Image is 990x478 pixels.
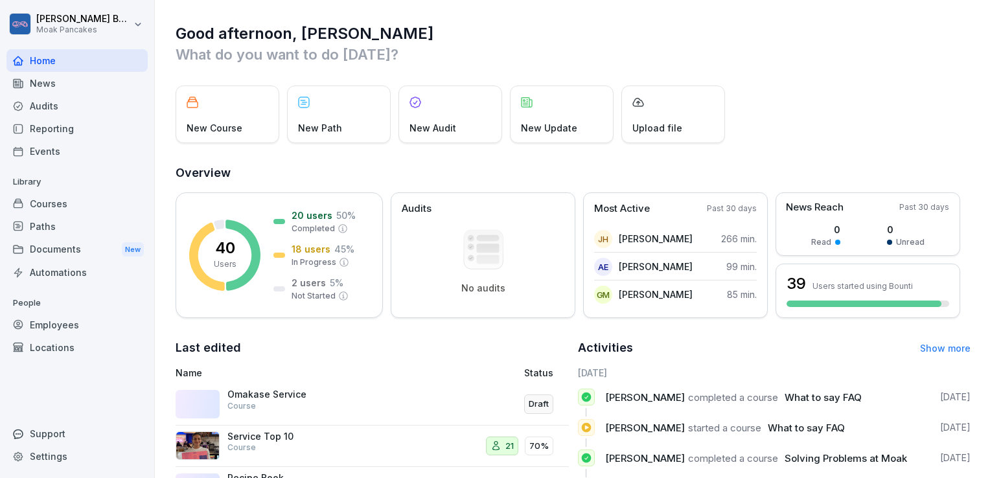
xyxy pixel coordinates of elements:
[726,260,757,273] p: 99 min.
[6,215,148,238] a: Paths
[785,452,907,464] span: Solving Problems at Moak
[176,23,971,44] h1: Good afternoon, [PERSON_NAME]
[292,223,335,234] p: Completed
[176,44,971,65] p: What do you want to do [DATE]?
[811,236,831,248] p: Read
[632,121,682,135] p: Upload file
[292,290,336,302] p: Not Started
[529,398,549,411] p: Draft
[336,209,356,222] p: 50 %
[887,223,925,236] p: 0
[6,261,148,284] a: Automations
[786,200,844,215] p: News Reach
[36,25,131,34] p: Moak Pancakes
[594,230,612,248] div: JH
[920,343,971,354] a: Show more
[605,391,685,404] span: [PERSON_NAME]
[899,201,949,213] p: Past 30 days
[688,452,778,464] span: completed a course
[176,164,971,182] h2: Overview
[292,256,336,268] p: In Progress
[605,422,685,434] span: [PERSON_NAME]
[409,121,456,135] p: New Audit
[785,391,862,404] span: What to say FAQ
[707,203,757,214] p: Past 30 days
[619,288,693,301] p: [PERSON_NAME]
[330,276,343,290] p: 5 %
[6,72,148,95] a: News
[811,223,840,236] p: 0
[524,366,553,380] p: Status
[727,288,757,301] p: 85 min.
[461,282,505,294] p: No audits
[227,389,357,400] p: Omakase Service
[812,281,913,291] p: Users started using Bounti
[6,49,148,72] a: Home
[605,452,685,464] span: [PERSON_NAME]
[176,431,220,460] img: d7p8lasgvyy162n8f4ejf4q3.png
[6,293,148,313] p: People
[940,451,971,464] p: [DATE]
[6,422,148,445] div: Support
[578,366,971,380] h6: [DATE]
[594,286,612,304] div: GM
[6,140,148,163] a: Events
[214,258,236,270] p: Users
[215,240,235,256] p: 40
[187,121,242,135] p: New Course
[768,422,845,434] span: What to say FAQ
[6,313,148,336] a: Employees
[6,445,148,468] a: Settings
[227,400,256,412] p: Course
[578,339,633,357] h2: Activities
[594,258,612,276] div: AE
[940,421,971,434] p: [DATE]
[292,242,330,256] p: 18 users
[6,238,148,262] div: Documents
[6,95,148,117] a: Audits
[176,339,569,357] h2: Last edited
[896,236,925,248] p: Unread
[505,440,514,453] p: 21
[176,366,417,380] p: Name
[36,14,131,25] p: [PERSON_NAME] Benfatti
[521,121,577,135] p: New Update
[298,121,342,135] p: New Path
[6,117,148,140] a: Reporting
[594,201,650,216] p: Most Active
[6,238,148,262] a: DocumentsNew
[619,260,693,273] p: [PERSON_NAME]
[688,391,778,404] span: completed a course
[6,192,148,215] a: Courses
[292,209,332,222] p: 20 users
[721,232,757,245] p: 266 min.
[292,276,326,290] p: 2 users
[122,242,144,257] div: New
[6,336,148,359] a: Locations
[334,242,354,256] p: 45 %
[6,172,148,192] p: Library
[227,431,357,442] p: Service Top 10
[529,440,549,453] p: 70%
[176,383,569,426] a: Omakase ServiceCourseDraft
[619,232,693,245] p: [PERSON_NAME]
[940,391,971,404] p: [DATE]
[176,426,569,468] a: Service Top 10Course2170%
[227,442,256,453] p: Course
[402,201,432,216] p: Audits
[688,422,761,434] span: started a course
[787,273,806,295] h3: 39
